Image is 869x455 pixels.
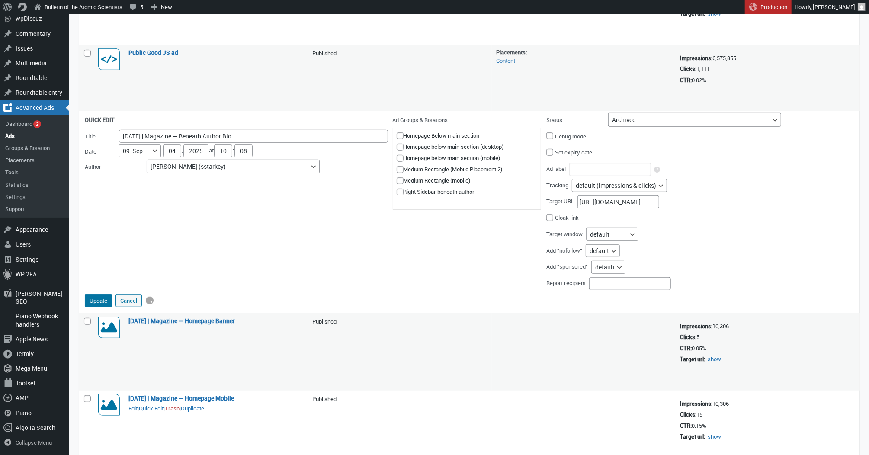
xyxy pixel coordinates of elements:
li: 6,575,855 [680,54,856,63]
label: Debug mode [546,129,586,144]
li: 0.02% [680,76,856,85]
li: 0.15% [680,422,856,430]
li: 0.05% [680,344,856,353]
a: Content [496,57,515,64]
strong: Clicks: [680,333,697,341]
input: Debug mode [546,132,553,139]
strong: Impressions: [680,322,713,330]
span: Target window [546,227,586,241]
button: Update [85,294,112,307]
input: Title [119,130,388,143]
span: Ad Groups & Rotations [393,113,542,127]
input: Day [163,144,181,157]
input: Homepage below main section (mobile) [397,155,404,162]
legend: Quick Edit [85,112,115,128]
label: Homepage below main section (mobile) [395,152,500,163]
span: Add "sponsored" [546,260,591,274]
input: Right Sidebar beneath author [397,189,404,195]
input: Minute [234,144,253,157]
strong: Clicks: [680,65,697,73]
span: Status [546,113,603,127]
img: Image Ad [98,394,120,416]
input: Homepage below main section (desktop) [397,144,404,151]
img: Plain Text and Code [98,48,120,70]
span: | [128,404,139,412]
select: Status [608,113,781,127]
strong: Target url: [680,433,705,440]
input: Ad label [569,163,651,176]
label: Medium Rectangle (mobile) [395,175,471,186]
input: Cloak link [546,214,553,221]
p: Published [312,395,337,404]
label: Homepage Below main section [395,130,480,141]
span: 2 [36,121,38,127]
span: Add "nofollow" [546,244,585,258]
span: | [139,404,165,412]
a: show [708,355,721,363]
input: Hour [214,144,232,157]
span: Date [85,147,96,155]
strong: CTR: [680,422,692,429]
li: 10,306 [680,322,856,331]
select: Month [119,144,161,157]
label: Cloak link [546,211,579,225]
strong: CTR: [680,344,692,352]
select: Author [147,160,320,174]
a: “Public Good JS ad” (Edit) [128,48,178,57]
a: “Sept. 2025 | Magazine — Homepage Banner” (Edit) [128,317,235,325]
a: Move “Sept. 2025 | Magazine — Homepage Mobile” to the Trash [165,404,180,413]
span: [PERSON_NAME] [813,3,855,11]
span: Title [85,129,119,144]
span: Tracking [546,178,571,192]
p: Published [312,49,337,58]
strong: Placements: [496,48,527,56]
select: Target window [586,228,638,241]
a: Duplicate [181,404,204,413]
label: Set expiry date [546,145,592,160]
img: Image Ad [98,317,120,338]
strong: Impressions: [680,54,713,62]
li: 10,306 [680,400,856,408]
span: Report recipient [546,276,589,290]
label: Homepage below main section (desktop) [395,141,504,152]
input: Medium Rectangle (mobile) [397,177,404,184]
span: | [165,404,181,412]
select: Tracking [572,179,667,192]
div: , at : [119,144,388,157]
input: Target URL [577,195,659,208]
strong: CTR: [680,76,692,84]
span: Ad label [546,162,569,176]
select: Add "nofollow" [586,244,620,257]
li: 5 [680,333,856,342]
strong: Clicks: [680,410,697,418]
input: Report recipient [589,277,671,290]
li: 15 [680,410,856,419]
strong: Target url: [680,355,705,363]
button: Quick edit “Sept. 2025 | Magazine — Homepage Mobile” inline [139,404,164,412]
a: Edit “Sept. 2025 | Magazine — Homepage Mobile” [128,404,138,413]
input: Medium Rectangle (Mobile Placement 2) [397,166,404,173]
p: Published [312,317,337,326]
span: Target URL [546,194,577,208]
select: Add "sponsored" [591,261,625,274]
input: Homepage Below main section [397,132,404,139]
li: 1,111 [680,65,856,74]
label: Medium Rectangle (Mobile Placement 2) [395,163,503,175]
input: Year [183,144,208,157]
button: Cancel [115,294,142,307]
input: Set expiry date [546,149,553,156]
label: Right Sidebar beneath author [395,186,475,197]
a: “Sept. 2025 | Magazine — Homepage Mobile” (Edit) [128,394,234,402]
strong: Impressions: [680,400,713,407]
a: show [708,433,721,440]
span: Author [85,160,119,174]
